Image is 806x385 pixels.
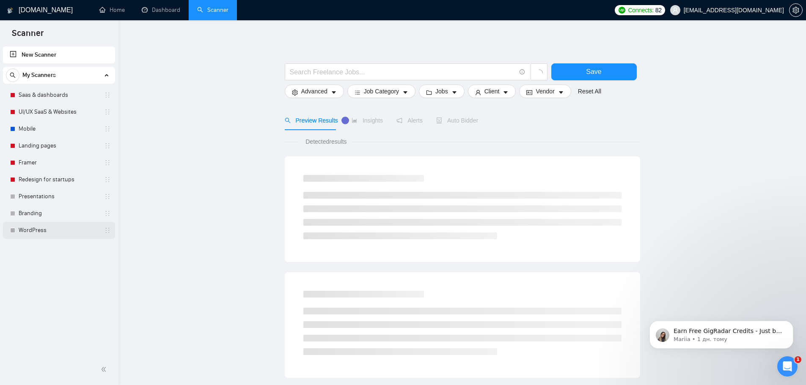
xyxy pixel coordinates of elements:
span: notification [396,117,402,123]
span: My Scanners [22,67,56,84]
span: Save [586,66,601,77]
span: caret-down [402,89,408,96]
span: Advanced [301,87,327,96]
span: holder [104,210,111,217]
button: settingAdvancedcaret-down [285,85,344,98]
span: Insights [352,117,383,124]
a: Redesign for startups [19,171,99,188]
span: holder [104,193,111,200]
span: setting [292,89,298,96]
img: logo [7,4,13,17]
span: Scanner [5,27,50,45]
button: idcardVendorcaret-down [519,85,571,98]
button: barsJob Categorycaret-down [347,85,415,98]
button: setting [789,3,803,17]
span: user [672,7,678,13]
span: search [285,117,291,123]
span: search [6,72,19,78]
span: caret-down [503,89,509,96]
span: holder [104,126,111,132]
span: idcard [526,89,532,96]
span: double-left [101,365,109,374]
button: userClientcaret-down [468,85,516,98]
span: Vendor [536,87,554,96]
img: upwork-logo.png [619,7,625,14]
span: caret-down [558,89,564,96]
iframe: Intercom notifications повідомлення [637,303,806,362]
span: Preview Results [285,117,338,124]
button: Save [551,63,637,80]
span: Alerts [396,117,423,124]
span: user [475,89,481,96]
a: Landing pages [19,137,99,154]
span: area-chart [352,117,358,123]
span: 1 [795,356,801,363]
span: Detected results [300,137,352,146]
span: holder [104,92,111,98]
span: caret-down [451,89,457,96]
a: Presentations [19,188,99,205]
span: caret-down [331,89,337,96]
span: holder [104,142,111,149]
span: bars [355,89,360,96]
span: robot [436,117,442,123]
a: Reset All [578,87,601,96]
div: Tooltip anchor [341,117,349,124]
li: My Scanners [3,67,115,239]
a: Framer [19,154,99,171]
span: Job Category [364,87,399,96]
span: holder [104,176,111,183]
span: folder [426,89,432,96]
iframe: Intercom live chat [777,356,798,377]
input: Search Freelance Jobs... [290,67,516,77]
span: Auto Bidder [436,117,478,124]
li: New Scanner [3,46,115,63]
a: UI/UX SaaS & Websites [19,104,99,120]
a: Branding [19,205,99,222]
button: search [6,68,19,82]
a: Mobile [19,120,99,137]
a: Saas & dashboards [19,87,99,104]
a: WordPress [19,222,99,239]
span: loading [535,69,543,77]
a: searchScanner [197,6,228,14]
span: info-circle [520,69,525,75]
span: Client [484,87,500,96]
span: holder [104,109,111,115]
span: Jobs [435,87,448,96]
a: homeHome [99,6,125,14]
a: New Scanner [10,46,108,63]
span: holder [104,159,111,166]
a: setting [789,7,803,14]
span: holder [104,227,111,234]
span: Connects: [628,5,653,15]
a: dashboardDashboard [142,6,180,14]
span: 82 [655,5,662,15]
button: folderJobscaret-down [419,85,465,98]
